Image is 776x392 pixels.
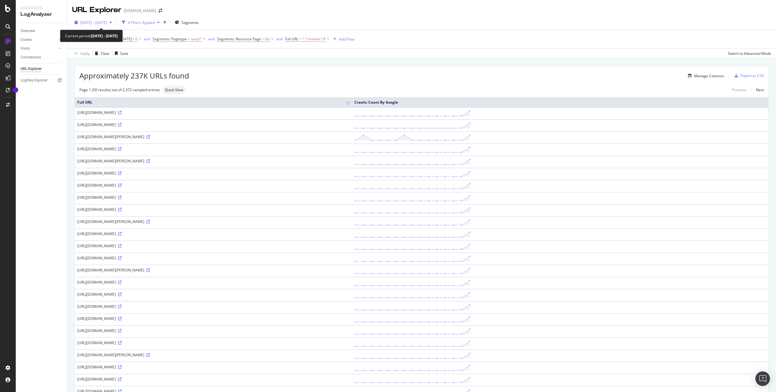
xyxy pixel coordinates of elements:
[79,71,189,81] span: Approximately 237K URLs found
[339,37,355,42] div: Add Filter
[165,88,183,92] span: Quick View
[265,35,270,43] span: No
[299,36,301,42] span: =
[21,45,57,52] a: Visits
[21,54,63,61] a: Conversions
[135,35,137,43] span: 0
[91,33,118,38] b: [DATE] - [DATE]
[75,97,352,107] th: Full URL: activate to sort column ascending
[132,36,134,42] span: >
[72,18,114,27] button: [DATE] - [DATE]
[77,231,350,236] div: [URL][DOMAIN_NAME]
[80,20,107,25] span: [DATE] - [DATE]
[13,87,18,93] div: Tooltip anchor
[21,66,63,72] a: URL Explorer
[262,36,264,42] span: =
[77,364,350,370] div: [URL][DOMAIN_NAME]
[694,73,724,78] div: Manage Columns
[77,207,350,212] div: [URL][DOMAIN_NAME]
[77,158,350,164] div: [URL][DOMAIN_NAME][PERSON_NAME]
[172,18,201,27] button: Segments
[741,73,764,78] div: Export as CSV
[77,171,350,176] div: [URL][DOMAIN_NAME]
[120,51,128,56] div: Save
[21,28,63,34] a: Overview
[79,87,160,92] div: Page 1 (50 results) out of 2,372 sampled entries
[77,328,350,333] div: [URL][DOMAIN_NAME]
[92,48,110,58] button: Clear
[124,8,156,14] div: [DOMAIN_NAME]
[77,340,350,345] div: [URL][DOMAIN_NAME]
[77,292,350,297] div: [URL][DOMAIN_NAME]
[755,371,770,386] div: Open Intercom Messenger
[101,51,110,56] div: Clear
[21,45,30,52] div: Visits
[285,36,298,42] span: Full URL
[21,5,62,11] div: Analytics
[77,377,350,382] div: [URL][DOMAIN_NAME]
[159,8,162,13] div: arrow-right-arrow-left
[72,48,90,58] button: Apply
[21,37,57,43] a: Crawls
[77,352,350,357] div: [URL][DOMAIN_NAME][PERSON_NAME]
[80,51,90,56] div: Apply
[331,35,355,43] button: Add Filter
[182,20,199,25] span: Segments
[152,36,187,42] span: Segments: Pagetype
[144,36,150,42] button: and
[276,36,283,42] button: and
[77,195,350,200] div: [URL][DOMAIN_NAME]
[21,28,35,34] div: Overview
[725,48,771,58] button: Switch to Advanced Mode
[115,36,132,42] span: On [DATE]
[191,35,202,43] span: sarp/*
[751,85,764,94] a: Next
[77,183,350,188] div: [URL][DOMAIN_NAME]
[21,11,62,18] div: LogAnalyzer
[21,77,63,84] a: Logfiles Explorer
[128,20,155,25] div: 4 Filters Applied
[77,280,350,285] div: [URL][DOMAIN_NAME]
[77,255,350,261] div: [URL][DOMAIN_NAME]
[72,5,121,15] div: URL Explorer
[686,72,724,79] button: Manage Columns
[217,36,261,42] span: Segments: Resource Page
[77,316,350,321] div: [URL][DOMAIN_NAME]
[21,37,32,43] div: Crawls
[162,86,186,94] div: neutral label
[21,77,48,84] div: Logfiles Explorer
[77,267,350,273] div: [URL][DOMAIN_NAME][PERSON_NAME]
[77,304,350,309] div: [URL][DOMAIN_NAME]
[112,48,128,58] button: Save
[65,32,118,39] div: Current period:
[77,146,350,151] div: [URL][DOMAIN_NAME]
[352,97,768,107] th: Crawls: Count By Google
[77,243,350,248] div: [URL][DOMAIN_NAME]
[21,54,41,61] div: Conversions
[119,18,162,27] button: 4 Filters Applied
[77,122,350,127] div: [URL][DOMAIN_NAME]
[188,36,190,42] span: =
[162,19,167,25] div: times
[77,219,350,224] div: [URL][DOMAIN_NAME][PERSON_NAME]
[208,36,215,42] button: and
[77,110,350,115] div: [URL][DOMAIN_NAME]
[732,71,764,81] button: Export as CSV
[728,51,771,56] div: Switch to Advanced Mode
[77,134,350,139] div: [URL][DOMAIN_NAME][PERSON_NAME]
[302,35,326,43] span: ^.*reviews.*$
[21,66,42,72] div: URL Explorer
